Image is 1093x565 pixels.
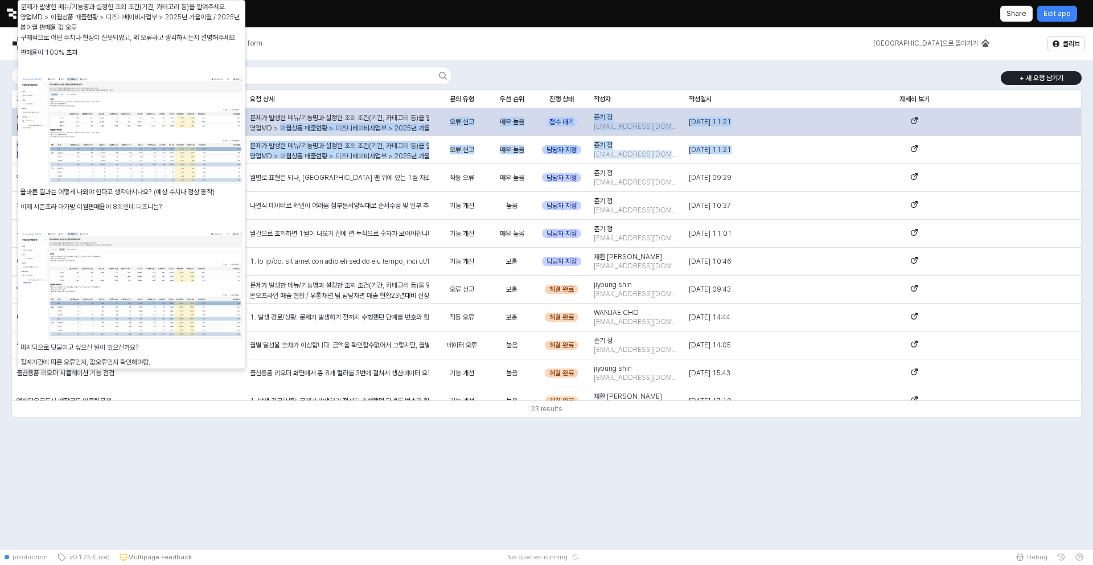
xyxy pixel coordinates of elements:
[17,95,28,104] span: 제목
[114,549,196,565] button: Multipage Feedback
[507,552,568,562] span: No queries running
[594,234,680,243] span: [EMAIL_ADDRESS][DOMAIN_NAME]
[689,117,732,126] span: [DATE] 11:21
[250,173,429,183] div: 월별로 표현은 되나, [GEOGRAPHIC_DATA] 맨 위에 있는 1월 자료만 다운로드 됨
[506,396,517,406] span: 높음
[506,341,517,350] span: 높음
[250,200,429,211] div: 나열식 데이터로 확인이 어려움 첨부문서양식대로 순서수정 및 일부 추가필요 구분자별 컬러 추가 구분해주세요(시인성) --
[506,201,517,210] span: 높음
[450,229,474,238] span: 기능 개선
[17,285,122,294] span: 영업부 목표매출 달성현황 수치 오류 수정
[594,252,662,261] span: 재환 [PERSON_NAME]
[250,123,429,133] p: 영업MD > 이월상품 매출현황 > 디즈니베이비사업부 > 2025년 가을이월 / 2025년 봄이월 판매율 값 오류
[500,229,524,238] span: 매우 높음
[20,77,243,184] img: +aDBpjAAAABklEQVQDAIVDrDFNVe0hAAAAAElFTkSuQmCC
[594,178,680,187] span: [EMAIL_ADDRESS][DOMAIN_NAME]
[689,173,732,182] span: [DATE] 09:29
[250,368,429,378] div: 출산용품 리오더 화면에서 총 8개 컬러를 3번에 걸쳐서 생산데이터 요청 & 시뮬레이션 클릭 하였는데 시뮬레이션 화면에 가면 마지막으로 클릭한 제품만 보입니다. 마지막에 한 컬...
[689,257,732,266] span: [DATE] 10:46
[450,173,474,182] span: 작동 오류
[250,256,429,267] div: 1. lo ip/do: sit amet con adip eli sed do eiu tempo, inci ut/lab etd mag ali eni. (a: 6. min 08v ...
[594,141,613,150] span: 준기 정
[66,552,110,562] span: v0.1.25 (Live)
[689,95,712,104] span: 작성일시
[531,403,562,415] div: 23 results
[17,341,135,350] span: 월별 누적 매출목표 달성율 확인부탁드립니다..
[689,396,732,406] span: [DATE] 17:10
[594,373,680,382] span: [EMAIL_ADDRESS][DOMAIN_NAME]
[13,552,48,562] span: production
[1052,549,1070,565] button: History
[689,285,731,294] span: [DATE] 09:43
[17,257,83,266] span: 이월판매율 할인율 추가건
[1020,73,1063,83] p: + 새 요청 남기기
[899,95,930,104] span: 자세히 보기
[17,173,118,182] span: 엑셀다운로드시 월별로 다운되지 않아요
[549,117,574,126] span: 접수 대기
[250,340,429,350] div: 월별 달성율 숫자가 이상합니다. 금액을 확인할수없어서 그렇지만, 월별 달성율 숫자 재확인해주셨으면 합니다.
[229,36,269,50] div: form
[549,369,574,378] span: 해결 완료
[1043,9,1071,18] p: Edit app
[1047,36,1085,51] button: 클리브
[450,145,474,154] span: 오류 신고
[128,552,192,562] p: Multipage Feedback
[250,151,429,161] p: 영업MD > 이월상품 매출현황 > 디즈니베이비사업부 > 2025년 가을이월 / 2025년 봄이월 판매율 값 오류
[1070,549,1088,565] button: Help
[17,113,241,131] span: 이월판매율 집계설정기간의 문제인지 값오류인지에 따라 다른 사업부 이월판매값에 [DATE] 영향이 있다고 봄
[549,396,574,406] span: 해결 완료
[594,261,680,271] span: [EMAIL_ADDRESS][DOMAIN_NAME]
[546,145,577,154] span: 담당자 지정
[1063,39,1080,48] p: 클리브
[689,341,731,350] span: [DATE] 14:05
[546,173,577,182] span: 담당자 지정
[20,202,243,212] p: 이제 시즌초라 아가방 이월판매율이 8%인데 디즈니는?
[506,285,517,294] span: 보통
[450,117,474,126] span: 오류 신고
[450,313,474,322] span: 작동 오류
[594,289,680,298] span: [EMAIL_ADDRESS][DOMAIN_NAME]
[546,257,577,266] span: 담당자 지정
[17,201,69,210] span: 채널별매출현황 수정
[250,312,429,322] div: 1. 발생 경로/상황: 문제가 발생하기 전까지 수행했던 단계를 번호와 함께 자세히 설명하거나, 제안하는 기능/개선이 필요한 상황을 설명해 주세요. (예: 1. 날짜를 [DAT...
[594,122,680,131] span: [EMAIL_ADDRESS][DOMAIN_NAME]
[594,169,613,178] span: 준기 정
[506,369,517,378] span: 높음
[1001,71,1082,85] button: + 새 요청 남기기
[594,196,613,206] span: 준기 정
[1027,552,1047,562] span: Debug
[450,369,474,378] span: 기능 개선
[20,231,243,339] img: amKNIAAAAGSURBVAMA1pmhuUI+iNQAAAAASUVORK5CYII=
[594,113,613,122] span: 준기 정
[1000,6,1033,22] button: Share app
[546,201,577,210] span: 담당자 지정
[866,36,996,50] button: [GEOGRAPHIC_DATA]으로 돌아가기
[500,145,524,154] span: 매우 높음
[20,47,243,58] p: 판매율이 100% 초과
[17,229,186,238] span: 상품종목별에 월별값에다 년 누적값이 제일 먼저 나왔으면 합니다..
[689,369,730,378] span: [DATE] 15:43
[20,12,243,32] p: 영업MD > 이월상품 매출현황 > 디즈니베이비사업부 > 2025년 가을이월 / 2025년 봄이월 판매율 값 오류
[549,341,574,350] span: 해결 완료
[1037,6,1077,22] button: Edit app
[594,95,611,104] span: 작성자
[250,113,429,427] div: 문제가 발생한 메뉴/기능명과 설정한 조회 조건(기간, 카테고리 등)을 알려주세요. 구체적으로 어떤 수치나 현상이 잘못되었고, 왜 오류라고 생각하시는지 설명해주세요. 올바른 결...
[594,364,632,373] span: jiyoung shin
[52,549,114,565] button: v0.1.25 (Live)
[250,396,429,406] div: 1. 발생 경로/상황: 문제가 발생하기 전까지 수행했던 단계를 번호와 함께 자세히 설명하거나, 제안하는 기능/개선이 필요한 상황을 설명해 주세요. (예: 1. 날짜를 [DAT...
[250,95,274,104] span: 요청 상세
[570,554,581,560] button: Reset app state
[17,369,114,378] span: 출산용품 리오더 시뮬레이션 기능 점검
[17,396,111,406] span: 엑셀다운로드시 매장코드 미출력문제
[391,292,500,300] span: 23년대비 신장액 표기 오류 수정해 주세요.
[1011,549,1052,565] button: Debug
[549,313,574,322] span: 해결 완료
[689,313,730,322] span: [DATE] 14:44
[250,290,429,301] p: 온오프라인 매출 현황 / 유통채널,팀,담당자별 매출 현황
[20,2,243,367] div: 문제가 발생한 메뉴/기능명과 설정한 조회 조건(기간, 카테고리 등)을 알려주세요. 구체적으로 어떤 수치나 현상이 잘못되었고, 왜 오류라고 생각하시는지 설명해주세요. 올바른 결...
[594,336,613,345] span: 준기 정
[450,396,474,406] span: 기능 개선
[594,308,639,317] span: WANJAE CHO
[250,141,429,455] div: 문제가 발생한 메뉴/기능명과 설정한 조회 조건(기간, 카테고리 등)을 알려주세요. 구체적으로 어떤 수치나 현상이 잘못되었고, 왜 오류라고 생각하시는지 설명해주세요. 올바른 결...
[450,201,474,210] span: 기능 개선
